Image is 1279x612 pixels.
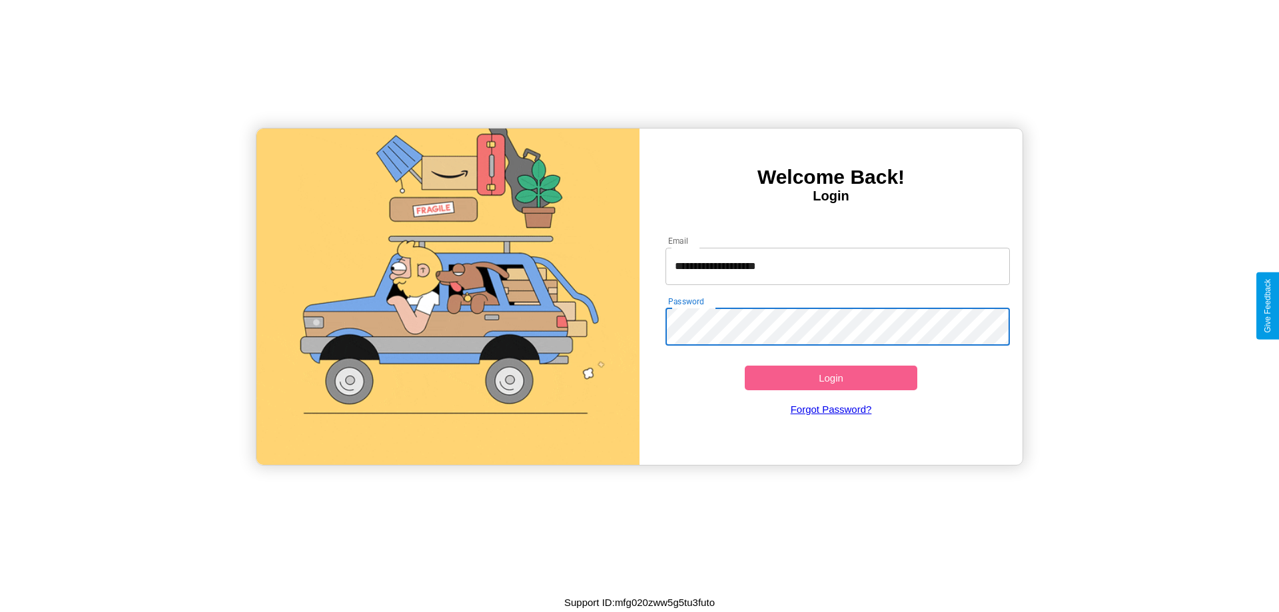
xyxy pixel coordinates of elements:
[256,129,639,465] img: gif
[668,296,703,307] label: Password
[564,593,715,611] p: Support ID: mfg020zww5g5tu3futo
[745,366,917,390] button: Login
[668,235,689,246] label: Email
[659,390,1004,428] a: Forgot Password?
[639,188,1023,204] h4: Login
[639,166,1023,188] h3: Welcome Back!
[1263,279,1272,333] div: Give Feedback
